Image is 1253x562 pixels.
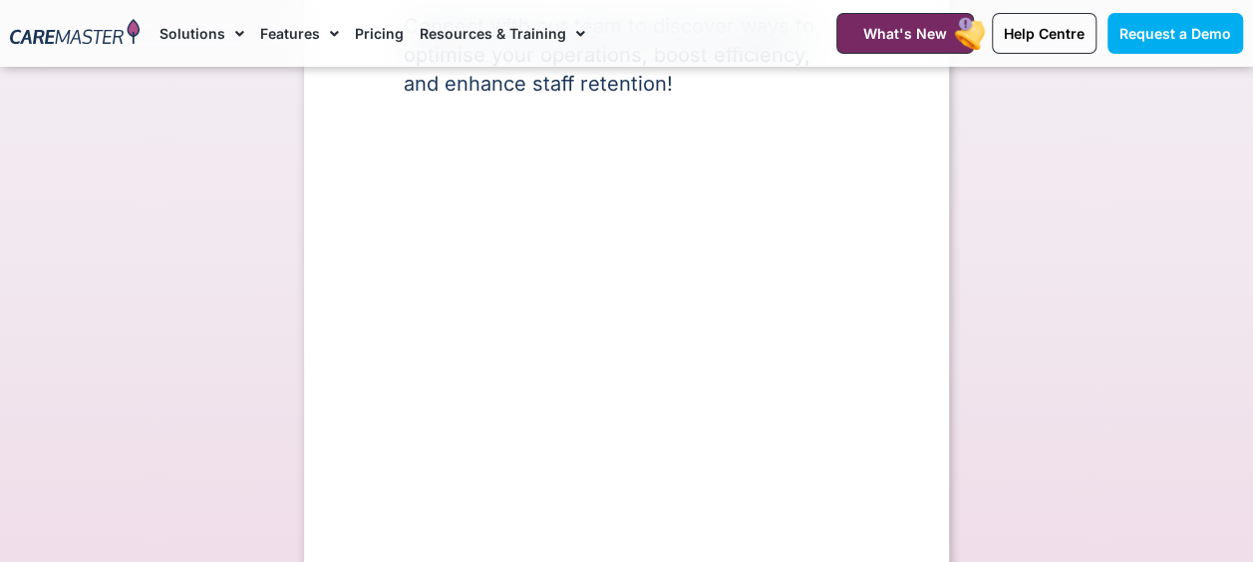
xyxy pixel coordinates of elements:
[836,13,974,54] a: What's New
[992,13,1096,54] a: Help Centre
[1107,13,1243,54] a: Request a Demo
[10,19,140,48] img: CareMaster Logo
[863,25,947,42] span: What's New
[1119,25,1231,42] span: Request a Demo
[1004,25,1085,42] span: Help Centre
